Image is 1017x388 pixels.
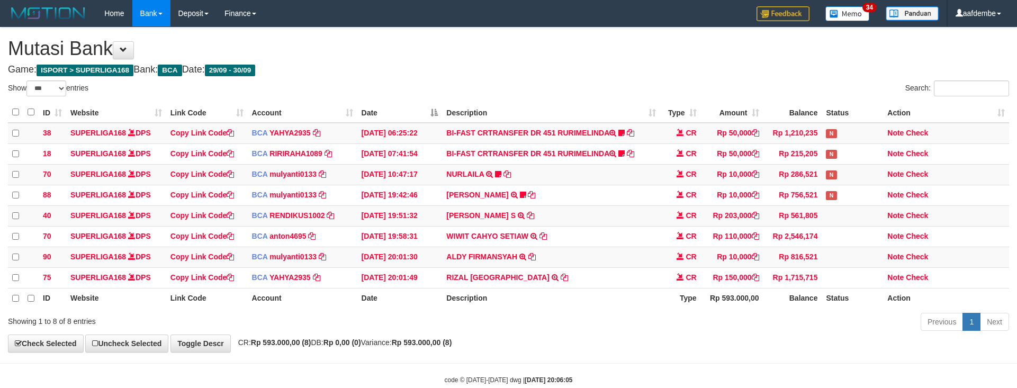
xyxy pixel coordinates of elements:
[826,129,836,138] span: Has Note
[357,267,443,288] td: [DATE] 20:01:49
[701,288,763,309] th: Rp 593.000,00
[686,232,696,240] span: CR
[327,211,334,220] a: Copy RENDIKUS1002 to clipboard
[887,211,904,220] a: Note
[43,252,51,261] span: 90
[66,288,166,309] th: Website
[252,149,268,158] span: BCA
[905,80,1009,96] label: Search:
[357,102,443,123] th: Date: activate to sort column descending
[357,205,443,226] td: [DATE] 19:51:32
[962,313,980,331] a: 1
[8,5,88,21] img: MOTION_logo.png
[906,232,928,240] a: Check
[170,335,231,353] a: Toggle Descr
[752,191,759,199] a: Copy Rp 10,000 to clipboard
[826,150,836,159] span: Has Note
[269,129,311,137] a: YAHYA2935
[70,170,126,178] a: SUPERLIGA168
[170,191,235,199] a: Copy Link Code
[906,252,928,261] a: Check
[252,211,268,220] span: BCA
[887,273,904,282] a: Note
[627,129,634,137] a: Copy BI-FAST CRTRANSFER DR 451 RURIMELINDA to clipboard
[39,288,66,309] th: ID
[70,252,126,261] a: SUPERLIGA168
[251,338,311,347] strong: Rp 593.000,00 (8)
[39,102,66,123] th: ID: activate to sort column ascending
[826,191,836,200] span: Has Note
[442,102,660,123] th: Description: activate to sort column ascending
[446,170,484,178] a: NURLAILA
[66,102,166,123] th: Website: activate to sort column ascending
[319,191,326,199] a: Copy mulyanti0133 to clipboard
[8,312,416,327] div: Showing 1 to 8 of 8 entries
[269,149,322,158] a: RIRIRAHA1089
[313,129,320,137] a: Copy YAHYA2935 to clipboard
[37,65,133,76] span: ISPORT > SUPERLIGA168
[43,273,51,282] span: 75
[528,252,536,261] a: Copy ALDY FIRMANSYAH to clipboard
[70,149,126,158] a: SUPERLIGA168
[66,226,166,247] td: DPS
[701,205,763,226] td: Rp 203,000
[446,191,508,199] a: [PERSON_NAME]
[763,288,822,309] th: Balance
[233,338,452,347] span: CR: DB: Variance:
[70,273,126,282] a: SUPERLIGA168
[357,185,443,205] td: [DATE] 19:42:46
[701,226,763,247] td: Rp 110,000
[269,191,317,199] a: mulyanti0133
[752,129,759,137] a: Copy Rp 50,000 to clipboard
[503,170,511,178] a: Copy NURLAILA to clipboard
[158,65,182,76] span: BCA
[252,232,268,240] span: BCA
[66,185,166,205] td: DPS
[752,170,759,178] a: Copy Rp 10,000 to clipboard
[906,191,928,199] a: Check
[323,338,361,347] strong: Rp 0,00 (0)
[26,80,66,96] select: Showentries
[887,191,904,199] a: Note
[319,170,326,178] a: Copy mulyanti0133 to clipboard
[686,129,696,137] span: CR
[170,252,235,261] a: Copy Link Code
[308,232,316,240] a: Copy anton4695 to clipboard
[887,149,904,158] a: Note
[701,143,763,164] td: Rp 50,000
[825,6,870,21] img: Button%20Memo.svg
[66,205,166,226] td: DPS
[170,232,235,240] a: Copy Link Code
[43,129,51,137] span: 38
[319,252,326,261] a: Copy mulyanti0133 to clipboard
[8,38,1009,59] h1: Mutasi Bank
[934,80,1009,96] input: Search:
[701,185,763,205] td: Rp 10,000
[252,252,268,261] span: BCA
[166,288,248,309] th: Link Code
[66,247,166,267] td: DPS
[701,247,763,267] td: Rp 10,000
[906,129,928,137] a: Check
[70,232,126,240] a: SUPERLIGA168
[70,129,126,137] a: SUPERLIGA168
[8,80,88,96] label: Show entries
[883,288,1009,309] th: Action
[269,211,325,220] a: RENDIKUS1002
[822,102,883,123] th: Status
[269,252,317,261] a: mulyanti0133
[921,313,963,331] a: Previous
[446,252,517,261] a: ALDY FIRMANSYAH
[269,232,306,240] a: anton4695
[906,149,928,158] a: Check
[446,211,516,220] a: [PERSON_NAME] S
[357,123,443,144] td: [DATE] 06:25:22
[701,164,763,185] td: Rp 10,000
[686,252,696,261] span: CR
[887,252,904,261] a: Note
[170,129,235,137] a: Copy Link Code
[85,335,168,353] a: Uncheck Selected
[527,211,534,220] a: Copy SRI WAHYUNI S to clipboard
[269,170,317,178] a: mulyanti0133
[248,102,357,123] th: Account: activate to sort column ascending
